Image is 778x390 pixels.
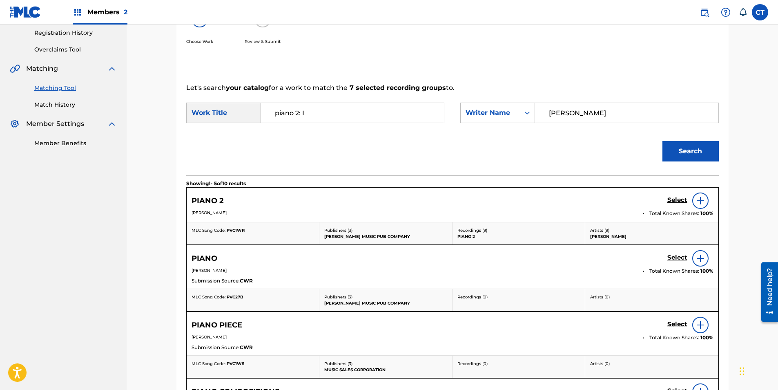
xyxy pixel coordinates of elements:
[192,196,224,206] h5: PIANO 2
[457,361,580,367] p: Recordings ( 0 )
[649,334,700,341] span: Total Known Shares:
[752,4,768,20] div: User Menu
[739,8,747,16] div: Notifications
[227,228,245,233] span: PVC1WR
[590,294,713,300] p: Artists ( 0 )
[26,119,84,129] span: Member Settings
[10,64,20,74] img: Matching
[227,294,243,300] span: PVC27B
[87,7,127,17] span: Members
[186,83,719,93] p: Let's search for a work to match the to.
[192,210,227,215] span: [PERSON_NAME]
[700,210,713,217] span: 100 %
[192,361,225,366] span: MLC Song Code:
[34,101,117,109] a: Match History
[649,267,700,275] span: Total Known Shares:
[696,196,705,206] img: info
[186,38,213,45] p: Choose Work
[348,84,446,92] strong: 7 selected recording groups
[10,119,20,129] img: Member Settings
[718,4,734,20] div: Help
[226,84,269,92] strong: your catalog
[696,253,705,263] img: info
[107,64,117,74] img: expand
[192,344,240,351] span: Submission Source:
[192,228,225,233] span: MLC Song Code:
[755,259,778,325] iframe: Resource Center
[696,4,713,20] a: Public Search
[324,361,447,367] p: Publishers ( 3 )
[590,227,713,233] p: Artists ( 9 )
[721,7,731,17] img: help
[466,108,515,118] div: Writer Name
[240,344,253,351] span: CWR
[590,361,713,367] p: Artists ( 0 )
[34,45,117,54] a: Overclaims Tool
[34,84,117,92] a: Matching Tool
[186,93,719,175] form: Search Form
[73,7,82,17] img: Top Rightsholders
[696,320,705,330] img: info
[192,254,217,263] h5: PIANO
[324,227,447,233] p: Publishers ( 3 )
[324,233,447,240] p: [PERSON_NAME] MUSIC PUB COMPANY
[245,38,281,45] p: Review & Submit
[10,6,41,18] img: MLC Logo
[192,277,240,285] span: Submission Source:
[700,267,713,275] span: 100 %
[186,180,246,187] p: Showing 1 - 5 of 10 results
[324,367,447,373] p: MUSIC SALES CORPORATION
[192,294,225,300] span: MLC Song Code:
[667,254,687,262] h5: Select
[700,334,713,341] span: 100 %
[34,139,117,148] a: Member Benefits
[667,196,687,204] h5: Select
[192,334,227,340] span: [PERSON_NAME]
[649,210,700,217] span: Total Known Shares:
[34,29,117,37] a: Registration History
[457,294,580,300] p: Recordings ( 0 )
[192,268,227,273] span: [PERSON_NAME]
[700,7,709,17] img: search
[740,359,745,383] div: Drag
[240,277,253,285] span: CWR
[662,141,719,161] button: Search
[667,321,687,328] h5: Select
[26,64,58,74] span: Matching
[324,294,447,300] p: Publishers ( 3 )
[107,119,117,129] img: expand
[192,321,242,330] h5: PIANO PIECE
[227,361,244,366] span: PVC1WS
[324,300,447,306] p: [PERSON_NAME] MUSIC PUB COMPANY
[124,8,127,16] span: 2
[737,351,778,390] iframe: Chat Widget
[457,233,580,240] p: PIANO 2
[590,233,713,240] p: [PERSON_NAME]
[457,227,580,233] p: Recordings ( 9 )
